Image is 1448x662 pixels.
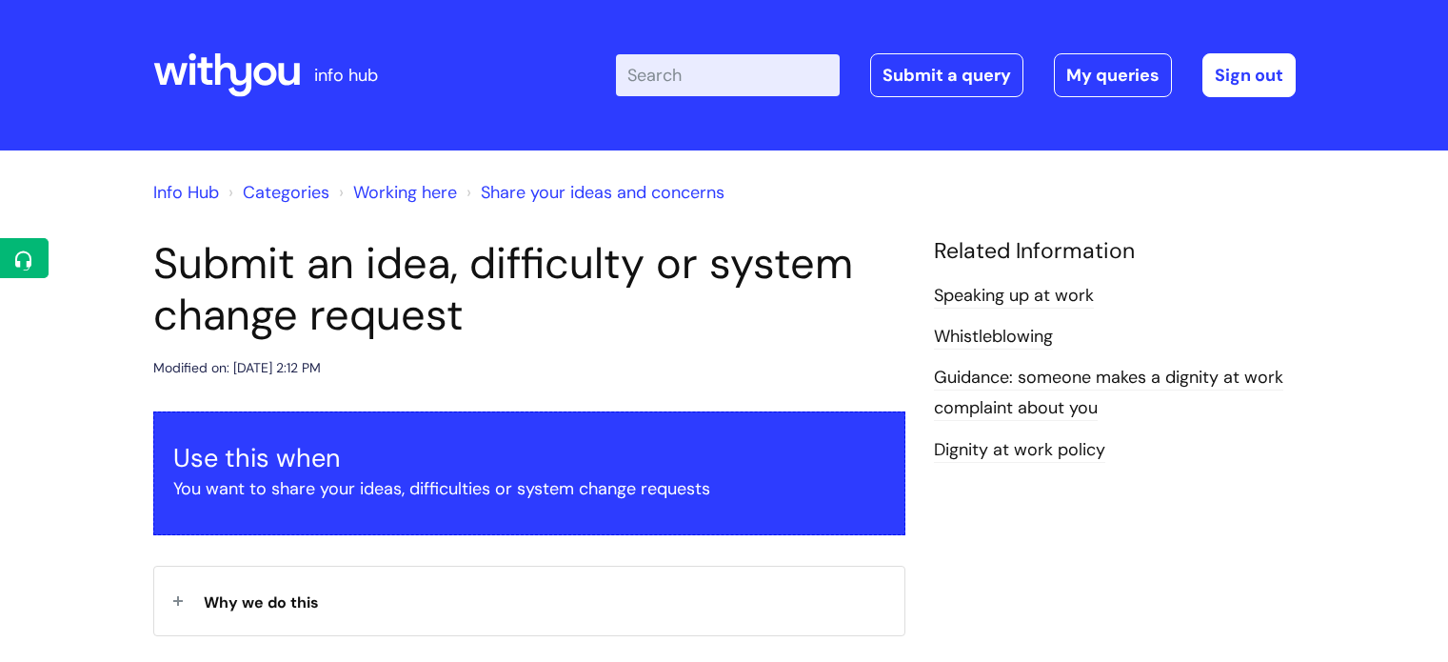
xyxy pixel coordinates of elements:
[616,54,840,96] input: Search
[934,284,1094,309] a: Speaking up at work
[934,366,1283,421] a: Guidance: someone makes a dignity at work complaint about you
[1202,53,1296,97] a: Sign out
[224,177,329,208] li: Solution home
[870,53,1023,97] a: Submit a query
[153,356,321,380] div: Modified on: [DATE] 2:12 PM
[153,181,219,204] a: Info Hub
[934,325,1053,350] a: Whistleblowing
[153,238,905,341] h1: Submit an idea, difficulty or system change request
[314,60,378,90] p: info hub
[934,238,1296,265] h4: Related Information
[353,181,457,204] a: Working here
[462,177,724,208] li: Share your ideas and concerns
[934,438,1105,463] a: Dignity at work policy
[334,177,457,208] li: Working here
[481,181,724,204] a: Share your ideas and concerns
[173,443,885,473] h3: Use this when
[616,53,1296,97] div: | -
[243,181,329,204] a: Categories
[1054,53,1172,97] a: My queries
[173,473,885,504] p: You want to share your ideas, difficulties or system change requests
[204,592,319,612] span: Why we do this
